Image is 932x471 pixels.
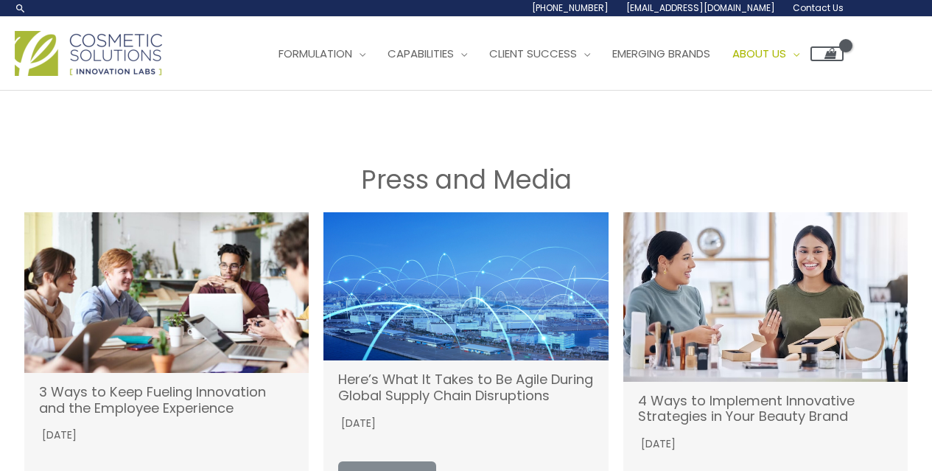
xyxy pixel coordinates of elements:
span: About Us [732,46,786,61]
h1: Press and Media [24,161,908,198]
nav: Site Navigation [256,32,844,76]
a: View Shopping Cart, empty [810,46,844,61]
a: About Us [721,32,810,76]
a: Emerging Brands [601,32,721,76]
a: Formulation [267,32,376,76]
a: 4 Ways to Implement Innovative Strategies in Your Beauty Brand [638,391,855,426]
a: 3 Ways to Keep Fueling Innovation and the Employee Experience (opens in a new tab) [39,383,266,417]
time: [DATE] [39,427,77,444]
a: Capabilities [376,32,478,76]
span: Emerging Brands [612,46,710,61]
img: Cosmetic Solutions Logo [15,31,162,76]
span: Contact Us [793,1,844,14]
time: [DATE] [338,415,376,432]
span: Capabilities [388,46,454,61]
a: Client Success [478,32,601,76]
a: Search icon link [15,2,27,14]
a: (opens in a new tab) [323,212,609,360]
span: Formulation [278,46,352,61]
img: 3 Ways to Keep Fueling Innovation and the Employee Experience [24,212,309,372]
time: [DATE] [638,436,676,453]
a: Here’s What It Takes to Be Agile During Global Supply Chain Disruptions [338,370,593,405]
span: [PHONE_NUMBER] [532,1,609,14]
span: [EMAIL_ADDRESS][DOMAIN_NAME] [626,1,775,14]
a: (opens in a new tab) [24,212,309,372]
span: Client Success [489,46,577,61]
